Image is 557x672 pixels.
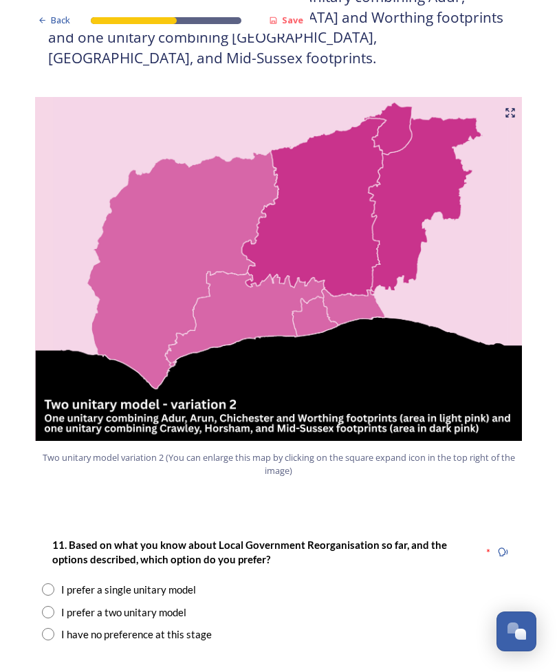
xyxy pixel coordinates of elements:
[61,627,212,642] div: I have no preference at this stage
[496,611,536,651] button: Open Chat
[41,451,516,477] span: Two unitary model variation 2 (You can enlarge this map by clicking on the square expand icon in ...
[51,14,70,27] span: Back
[61,582,196,598] div: I prefer a single unitary model
[52,539,449,565] strong: 11. Based on what you know about Local Government Reorganisation so far, and the options describe...
[61,605,186,620] div: I prefer a two unitary model
[282,14,303,26] strong: Save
